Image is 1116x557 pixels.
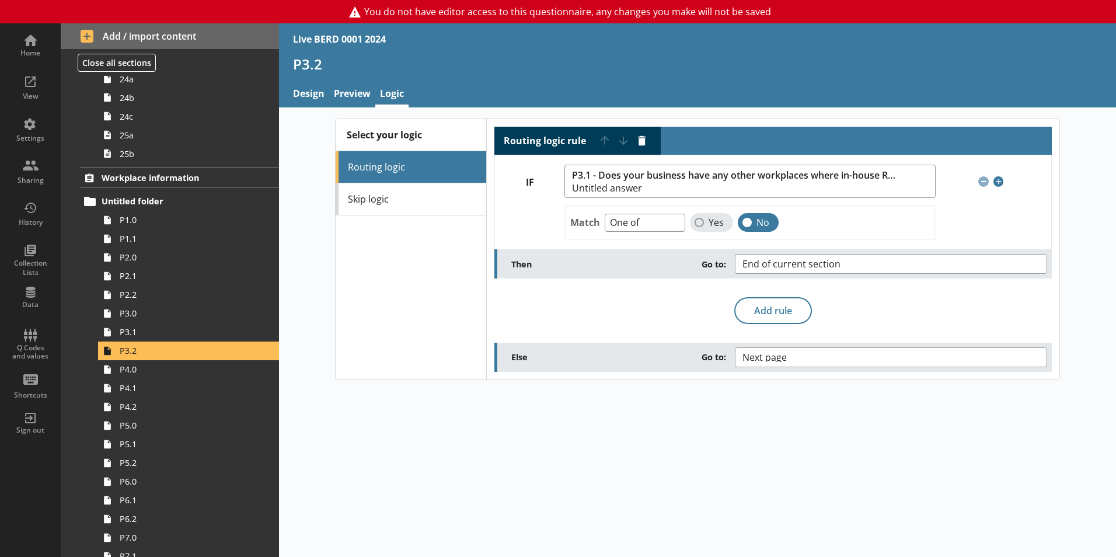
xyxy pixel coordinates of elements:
[511,259,734,270] label: Then
[293,55,1102,73] h1: P3.2
[98,342,279,360] a: P3.2
[10,259,51,277] div: Collection Lists
[98,323,279,342] a: P3.1
[702,351,726,363] span: Go to:
[98,379,279,398] a: P4.1
[120,364,249,375] span: P4.0
[102,196,245,207] span: Untitled folder
[511,351,734,363] label: Else
[564,165,935,198] button: P3.1 - Does your business have any other workplaces where in-house R&D is performed?Untitled answer
[120,495,249,506] span: P6.1
[120,92,249,103] span: 24b
[120,532,249,543] span: P7.0
[735,347,1047,367] button: Next page
[102,172,245,183] span: Workplace information
[10,300,51,309] div: Data
[120,457,249,468] span: P5.2
[120,252,249,263] span: P2.0
[293,33,386,46] div: Live BERD 0001 2024
[329,82,375,107] a: Preview
[120,420,249,431] span: P5.0
[120,74,249,85] span: 24a
[120,214,249,225] span: P1.0
[120,513,249,524] span: P6.2
[702,259,726,270] span: Go to:
[120,401,249,412] span: P4.2
[98,491,279,510] a: P6.1
[98,229,279,248] a: P1.1
[10,48,51,58] div: Home
[98,126,279,144] a: 25a
[120,148,249,159] span: 25b
[10,344,51,361] div: Q Codes and values
[336,183,486,215] a: Skip logic
[742,259,859,269] span: End of current section
[120,270,249,281] span: P2.1
[756,217,769,229] span: No
[10,176,51,185] div: Sharing
[709,217,724,229] span: Yes
[120,308,249,319] span: P3.0
[572,170,897,181] span: P3.1 - Does your business have any other workplaces where in-house R&D is performed?
[120,111,249,122] span: 24c
[10,218,51,227] div: History
[98,304,279,323] a: P3.0
[98,416,279,435] a: P5.0
[81,30,260,43] span: Add / import content
[120,233,249,244] span: P1.1
[734,297,812,324] button: Add rule
[98,398,279,416] a: P4.2
[80,168,279,187] a: Workplace information
[10,426,51,435] div: Sign out
[98,267,279,286] a: P2.1
[98,435,279,454] a: P5.1
[98,69,279,88] a: 24a
[98,528,279,547] a: P7.0
[570,216,600,229] label: Match
[120,289,249,300] span: P2.2
[80,192,279,211] a: Untitled folder
[120,326,249,337] span: P3.1
[98,472,279,491] a: P6.0
[85,51,279,163] li: FTE24a24b24c25a25b
[742,353,805,362] span: Next page
[120,476,249,487] span: P6.0
[98,144,279,163] a: 25b
[98,360,279,379] a: P4.0
[98,88,279,107] a: 24b
[288,82,329,107] a: Design
[98,286,279,304] a: P2.2
[61,23,279,49] button: Add / import content
[78,54,156,72] button: Close all sections
[10,134,51,143] div: Settings
[98,454,279,472] a: P5.2
[120,345,249,356] span: P3.2
[336,119,486,151] div: Select your logic
[504,135,586,147] label: Routing logic rule
[375,82,409,107] a: Logic
[120,438,249,450] span: P5.1
[98,510,279,528] a: P6.2
[98,107,279,126] a: 24c
[633,131,651,150] button: Delete routing rule
[98,248,279,267] a: P2.0
[495,176,564,189] label: IF
[572,183,897,193] span: Untitled answer
[120,130,249,141] span: 25a
[735,254,1047,274] button: End of current section
[120,382,249,394] span: P4.1
[10,92,51,101] div: View
[10,391,51,400] div: Shortcuts
[98,211,279,229] a: P1.0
